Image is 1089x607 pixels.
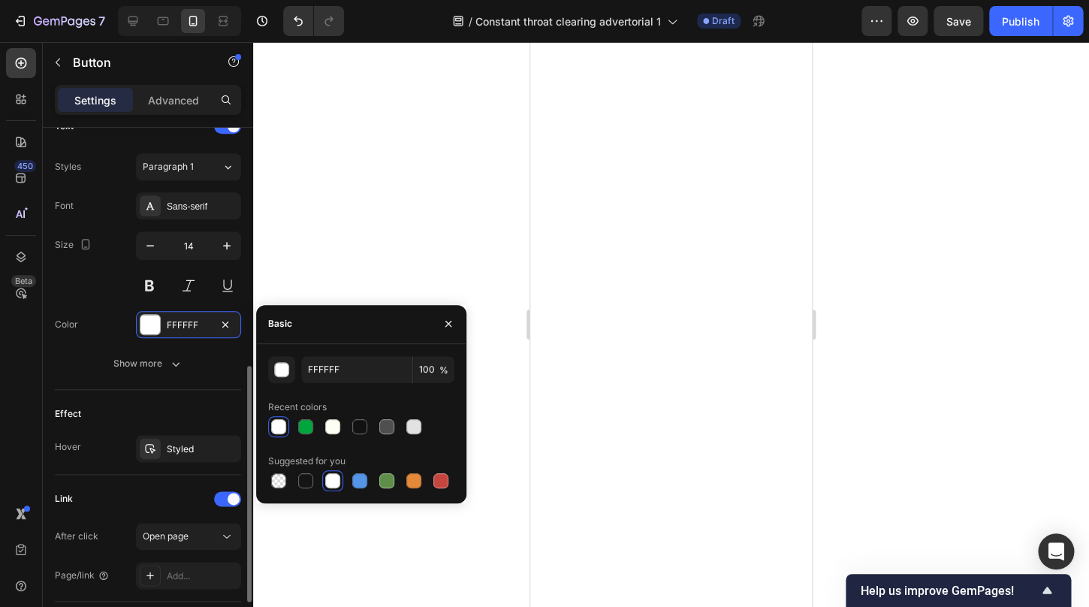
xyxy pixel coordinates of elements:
[98,12,105,30] p: 7
[530,42,812,607] iframe: Design area
[439,364,448,377] span: %
[167,442,237,456] div: Styled
[11,275,36,287] div: Beta
[268,317,292,331] div: Basic
[861,584,1038,598] span: Help us improve GemPages!
[55,530,98,543] div: After click
[268,454,345,468] div: Suggested for you
[55,235,95,255] div: Size
[934,6,983,36] button: Save
[475,14,661,29] span: Constant throat clearing advertorial 1
[268,400,327,414] div: Recent colors
[55,569,110,582] div: Page/link
[55,440,81,454] div: Hover
[469,14,472,29] span: /
[1038,533,1074,569] div: Open Intercom Messenger
[712,14,735,28] span: Draft
[1002,14,1039,29] div: Publish
[113,356,183,371] div: Show more
[55,407,81,421] div: Effect
[55,318,78,331] div: Color
[143,160,194,174] span: Paragraph 1
[946,15,971,28] span: Save
[136,523,241,550] button: Open page
[167,319,210,332] div: FFFFFF
[55,160,81,174] div: Styles
[55,199,74,213] div: Font
[167,569,237,583] div: Add...
[143,530,189,542] span: Open page
[989,6,1052,36] button: Publish
[14,160,36,172] div: 450
[861,581,1056,599] button: Show survey - Help us improve GemPages!
[55,350,241,377] button: Show more
[6,6,112,36] button: 7
[301,356,412,383] input: Eg: FFFFFF
[55,492,73,506] div: Link
[73,53,201,71] p: Button
[167,200,237,213] div: Sans-serif
[74,92,116,108] p: Settings
[136,153,241,180] button: Paragraph 1
[148,92,199,108] p: Advanced
[283,6,344,36] div: Undo/Redo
